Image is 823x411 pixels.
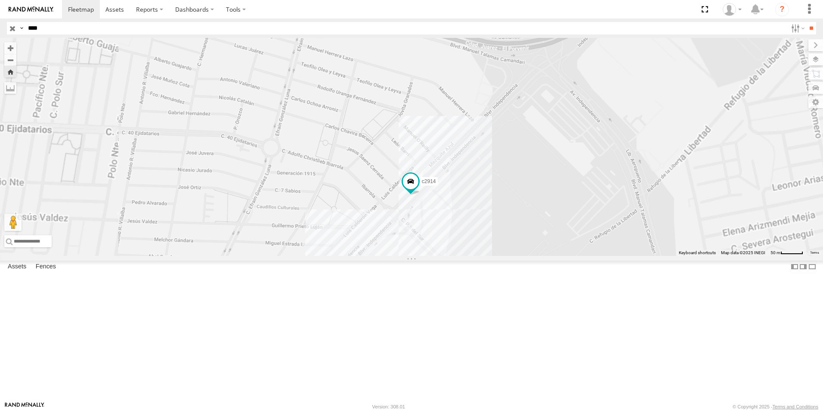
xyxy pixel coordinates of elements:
label: Search Filter Options [788,22,806,34]
span: 50 m [770,250,780,255]
button: Zoom out [4,54,16,66]
label: Map Settings [808,96,823,108]
label: Dock Summary Table to the Right [799,261,808,273]
button: Drag Pegman onto the map to open Street View [4,214,22,231]
span: c2914 [422,178,436,184]
label: Fences [31,261,60,273]
button: Zoom Home [4,66,16,78]
a: Visit our Website [5,402,44,411]
a: Terms and Conditions [773,404,818,409]
label: Dock Summary Table to the Left [790,261,799,273]
label: Search Query [18,22,25,34]
button: Zoom in [4,42,16,54]
label: Assets [3,261,31,273]
img: rand-logo.svg [9,6,53,12]
button: Map Scale: 50 m per 49 pixels [768,250,806,256]
button: Keyboard shortcuts [679,250,716,256]
div: MANUEL HERNANDEZ [720,3,745,16]
label: Hide Summary Table [808,261,817,273]
i: ? [775,3,789,16]
label: Measure [4,82,16,94]
div: © Copyright 2025 - [733,404,818,409]
div: Version: 308.01 [372,404,405,409]
a: Terms (opens in new tab) [810,251,819,255]
span: Map data ©2025 INEGI [721,250,765,255]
